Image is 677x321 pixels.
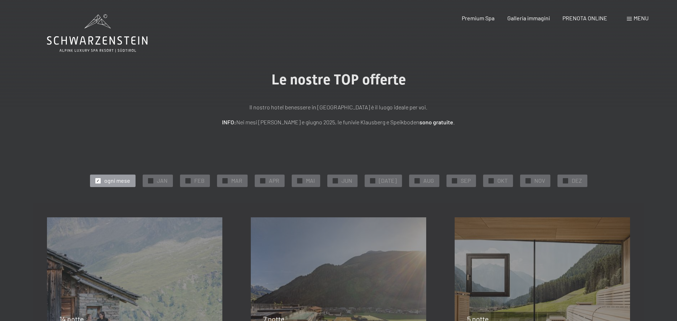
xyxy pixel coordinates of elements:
span: JUN [342,177,352,185]
span: ✓ [564,178,567,183]
a: Premium Spa [462,15,494,21]
span: ✓ [96,178,99,183]
span: Le nostre TOP offerte [271,71,406,88]
span: ✓ [453,178,456,183]
span: FEB [194,177,205,185]
span: DEZ [572,177,582,185]
span: OKT [497,177,508,185]
span: APR [269,177,279,185]
span: ogni mese [104,177,130,185]
span: Menu [634,15,649,21]
span: ✓ [149,178,152,183]
span: ✓ [334,178,337,183]
span: MAR [231,177,242,185]
span: NOV [534,177,545,185]
strong: sono gratuite [419,119,453,125]
strong: INFO: [222,119,236,125]
span: ✓ [527,178,529,183]
span: ✓ [261,178,264,183]
p: Il nostro hotel benessere in [GEOGRAPHIC_DATA] è il luogo ideale per voi. [161,103,517,112]
a: Galleria immagini [507,15,550,21]
span: MAI [306,177,315,185]
span: ✓ [490,178,492,183]
span: [DATE] [379,177,397,185]
p: Nei mesi [PERSON_NAME] e giugno 2025, le funivie Klausberg e Speikboden . [161,118,517,127]
span: ✓ [186,178,189,183]
span: ✓ [371,178,374,183]
span: JAN [157,177,168,185]
span: ✓ [416,178,418,183]
span: ✓ [223,178,226,183]
a: PRENOTA ONLINE [562,15,607,21]
span: AUG [423,177,434,185]
span: SEP [461,177,471,185]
